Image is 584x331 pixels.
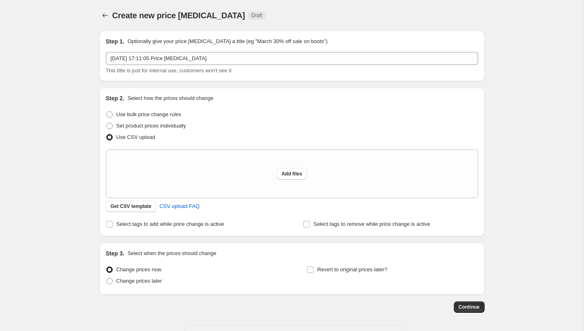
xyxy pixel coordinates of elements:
p: Optionally give your price [MEDICAL_DATA] a title (eg "March 30% off sale on boots") [127,37,327,45]
span: Select tags to add while price change is active [116,221,224,227]
input: 30% off holiday sale [106,52,478,65]
span: Change prices later [116,278,162,284]
button: Price change jobs [99,10,111,21]
span: Revert to original prices later? [317,266,387,273]
button: Continue [454,301,485,313]
span: This title is just for internal use, customers won't see it [106,67,232,74]
p: Select how the prices should change [127,94,213,102]
span: Continue [459,304,480,310]
h2: Step 2. [106,94,125,102]
span: Draft [251,12,262,19]
p: Select when the prices should change [127,249,216,257]
span: Use CSV upload [116,134,155,140]
span: CSV upload FAQ [159,202,200,210]
button: Get CSV template [106,201,157,212]
h2: Step 1. [106,37,125,45]
span: Select tags to remove while price change is active [313,221,430,227]
span: Add files [281,171,302,177]
span: Create new price [MEDICAL_DATA] [112,11,245,20]
button: Add files [277,168,307,180]
span: Get CSV template [111,203,152,210]
span: Set product prices individually [116,123,186,129]
h2: Step 3. [106,249,125,257]
a: CSV upload FAQ [155,200,204,213]
span: Use bulk price change rules [116,111,181,117]
span: Change prices now [116,266,161,273]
